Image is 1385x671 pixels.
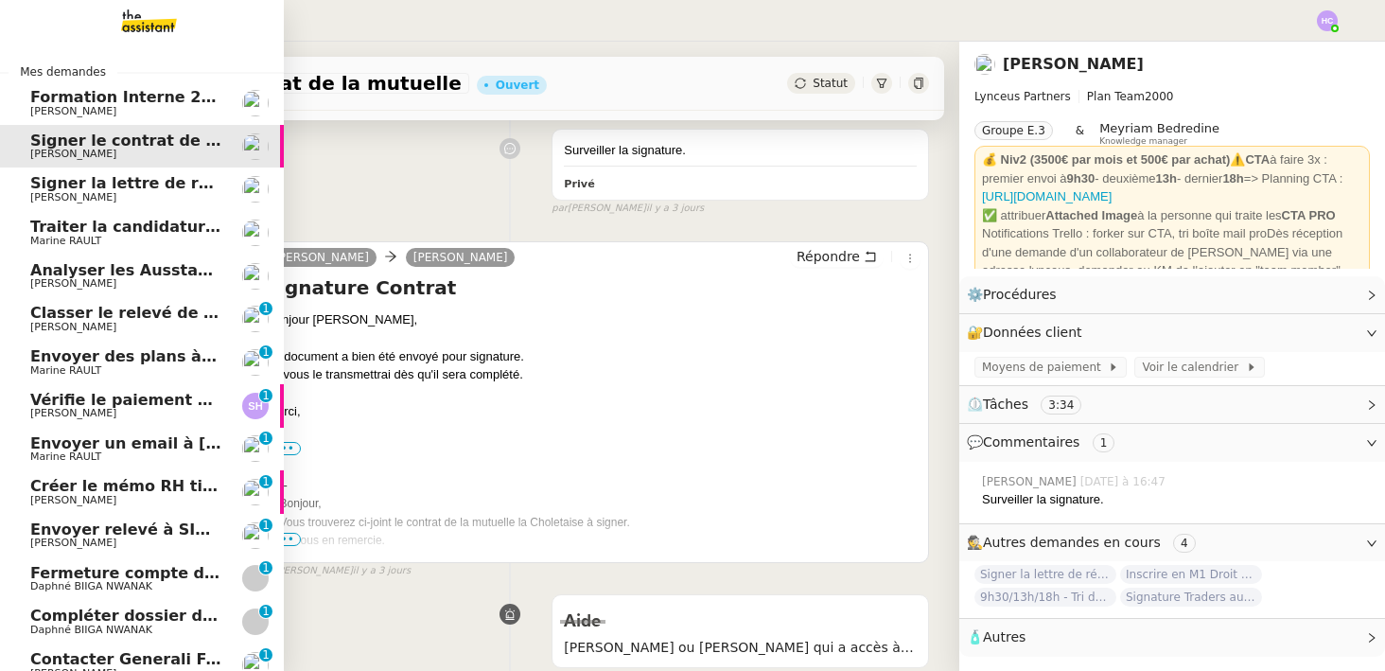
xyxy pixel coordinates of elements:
h4: signature Contrat [267,274,920,301]
span: Plan Team [1087,90,1145,103]
span: Aide [564,613,601,630]
p: 1 [262,561,270,578]
nz-tag: 1 [1093,433,1115,452]
div: ----- [267,476,920,495]
span: ⏲️ [967,397,1097,412]
nz-badge-sup: 1 [259,389,272,402]
nz-tag: Groupe E.3 [974,121,1053,140]
span: Traiter la candidature d'[PERSON_NAME] [30,218,377,236]
img: users%2FIoBAolhPL9cNaVKpLOfSBrcGcwi2%2Favatar%2F50a6465f-3fe2-4509-b080-1d8d3f65d641 [242,479,269,505]
div: 🕵️Autres demandes en cours 4 [959,524,1385,561]
span: [PERSON_NAME] [30,321,116,333]
strong: Attached Image [1045,208,1137,222]
div: ⚠️ à faire 3x : premier envoi à - deuxième - dernier => Planning CTA : [982,150,1362,206]
strong: 18h [1222,171,1243,185]
span: & [1076,121,1084,146]
span: Voir le calendrier [1142,358,1245,377]
nz-badge-sup: 1 [259,475,272,488]
span: ••• [267,533,301,546]
strong: 9h30 [1067,171,1096,185]
span: Marine RAULT [30,235,101,247]
span: Envoyer un email à [EMAIL_ADDRESS][DOMAIN_NAME] [30,434,494,452]
img: users%2FTDxDvmCjFdN3QFePFNGdQUcJcQk1%2Favatar%2F0cfb3a67-8790-4592-a9ec-92226c678442 [974,54,995,75]
span: [DATE] à 16:47 [1080,473,1169,490]
span: Marine RAULT [30,364,101,377]
div: ⚙️Procédures [959,276,1385,313]
small: [PERSON_NAME] [258,563,411,579]
span: Signer la lettre de rémunération [974,565,1116,584]
span: Répondre [797,247,860,266]
span: 2000 [1145,90,1174,103]
img: users%2FWH1OB8fxGAgLOjAz1TtlPPgOcGL2%2Favatar%2F32e28291-4026-4208-b892-04f74488d877 [242,522,269,549]
span: Tâches [983,397,1028,412]
nz-tag: 3:34 [1041,396,1081,415]
span: Daphné BIIGA NWANAK [30,580,152,592]
nz-tag: 4 [1173,534,1196,553]
span: Créer le mémo RH tickets restaurant [30,477,343,495]
span: Analyser les Ausstandsmeldungen [30,261,324,279]
strong: 13h [1156,171,1177,185]
span: 9h30/13h/18h - Tri de la boite mail PRO - 19 septembre 2025 [974,588,1116,607]
span: Signature Traders autorisés [1120,588,1262,607]
img: svg [1317,10,1338,31]
p: 1 [262,432,270,449]
div: Le document a bien été envoyé pour signature. [267,347,920,366]
div: 🧴Autres [959,619,1385,656]
span: [PERSON_NAME] [30,148,116,160]
p: 1 [262,389,270,406]
span: [PERSON_NAME] [30,277,116,290]
span: Vérifie le paiement de la facture 24513 [30,391,364,409]
span: Signer le contrat de la mutuelle [30,132,302,150]
div: Je vous le transmettrai dès qu'il sera complété. [267,365,920,384]
span: Envoyer relevé à SIP pour [PERSON_NAME] [30,521,397,539]
span: il y a 3 jours [646,201,704,217]
small: [PERSON_NAME] [552,201,704,217]
img: users%2Fo4K84Ijfr6OOM0fa5Hz4riIOf4g2%2Favatar%2FChatGPT%20Image%201%20aou%CC%82t%202025%2C%2010_2... [242,435,269,462]
img: svg [242,393,269,419]
div: Surveiller la signature. [564,141,917,160]
span: Envoyer des plans à [PERSON_NAME] [30,347,347,365]
span: Fermeture compte domiciliation Kandbaz [30,564,383,582]
p: 1 [262,475,270,492]
span: Inscrire en M1 Droit des affaires [1120,565,1262,584]
p: 1 [262,519,270,536]
p: 1 [262,648,270,665]
nz-badge-sup: 1 [259,561,272,574]
img: users%2FTDxDvmCjFdN3QFePFNGdQUcJcQk1%2Favatar%2F0cfb3a67-8790-4592-a9ec-92226c678442 [242,176,269,203]
span: 💬 [967,434,1122,450]
div: Notifications Trello : forker sur CTA, tri boîte mail proDès réception d'une demande d'un collabo... [982,224,1362,280]
span: 🕵️ [967,535,1203,550]
strong: CTA [1245,152,1270,167]
nz-badge-sup: 1 [259,605,272,618]
span: Signer la lettre de rémunération [30,174,307,192]
span: Moyens de paiement [982,358,1108,377]
p: 1 [262,302,270,319]
div: ⏲️Tâches 3:34 [959,386,1385,423]
span: [PERSON_NAME] [30,494,116,506]
span: ⚙️ [967,284,1065,306]
div: ✅ attribuer à la personne qui traite les [982,206,1362,225]
p: 1 [262,345,270,362]
span: [PERSON_NAME] [982,473,1080,490]
span: [PERSON_NAME] [30,105,116,117]
span: Meyriam Bedredine [1099,121,1219,135]
span: il y a 3 jours [353,563,411,579]
img: users%2Fo4K84Ijfr6OOM0fa5Hz4riIOf4g2%2Favatar%2FChatGPT%20Image%201%20aou%CC%82t%202025%2C%2010_2... [242,220,269,246]
a: [PERSON_NAME] [406,249,516,266]
img: users%2Fa6PbEmLwvGXylUqKytRPpDpAx153%2Favatar%2Ffanny.png [242,90,269,116]
img: users%2Fa6PbEmLwvGXylUqKytRPpDpAx153%2Favatar%2Ffanny.png [242,263,269,290]
label: ••• [267,442,301,455]
span: Lynceus Partners [974,90,1071,103]
span: Daphné BIIGA NWANAK [30,624,152,636]
span: Autres [983,629,1026,645]
a: [URL][DOMAIN_NAME] [982,189,1112,203]
div: 💬Commentaires 1 [959,424,1385,461]
span: Marine RAULT [30,450,101,463]
span: Statut [813,77,848,90]
strong: 💰 Niv2 (3500€ par mois et 500€ par achat) [982,152,1230,167]
nz-badge-sup: 1 [259,432,272,445]
strong: CTA PRO [1282,208,1336,222]
div: Bonjour [PERSON_NAME], [267,310,920,329]
span: [PERSON_NAME] ou [PERSON_NAME] qui a accès à docusign [564,637,917,659]
nz-badge-sup: 1 [259,648,272,662]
